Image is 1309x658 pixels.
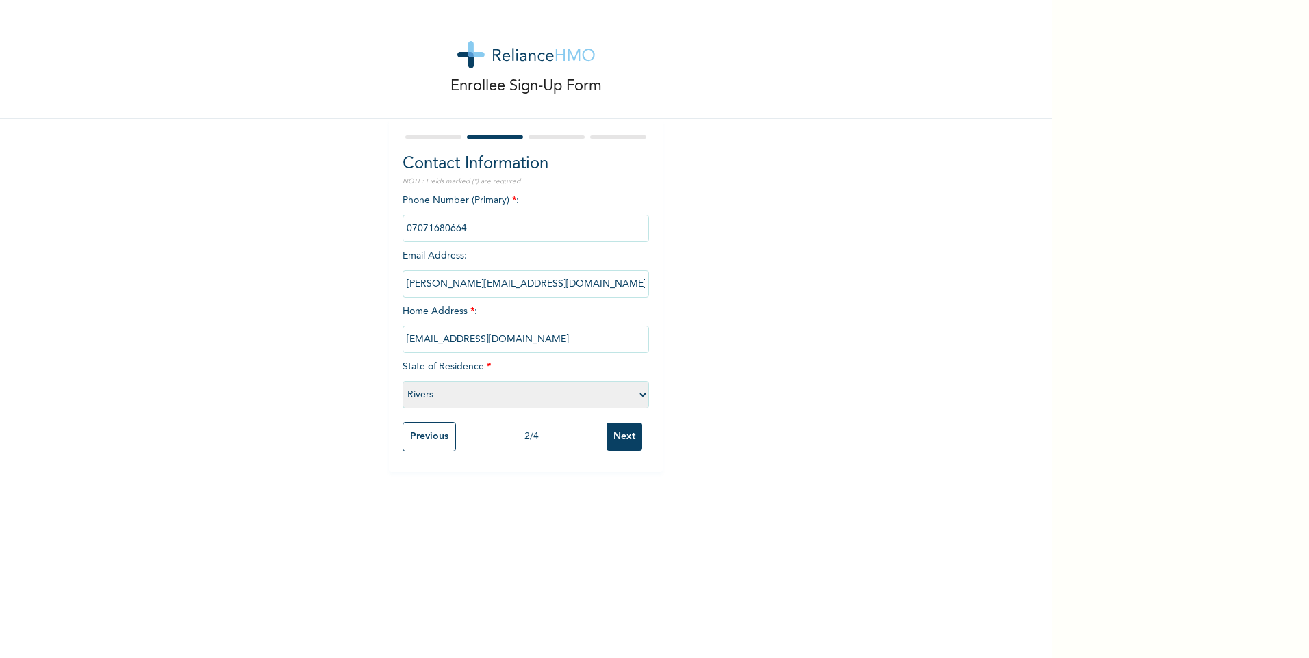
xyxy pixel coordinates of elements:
span: State of Residence [403,362,649,399]
span: Home Address : [403,306,649,344]
input: Previous [403,422,456,451]
div: 2 / 4 [456,430,607,444]
p: Enrollee Sign-Up Form [450,75,602,98]
span: Email Address : [403,251,649,289]
p: NOTE: Fields marked (*) are required [403,176,649,187]
input: Enter home address [403,326,649,353]
span: Phone Number (Primary) : [403,196,649,233]
h2: Contact Information [403,152,649,176]
input: Enter email Address [403,270,649,298]
img: logo [457,41,595,68]
input: Enter Primary Phone Number [403,215,649,242]
input: Next [607,423,642,451]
